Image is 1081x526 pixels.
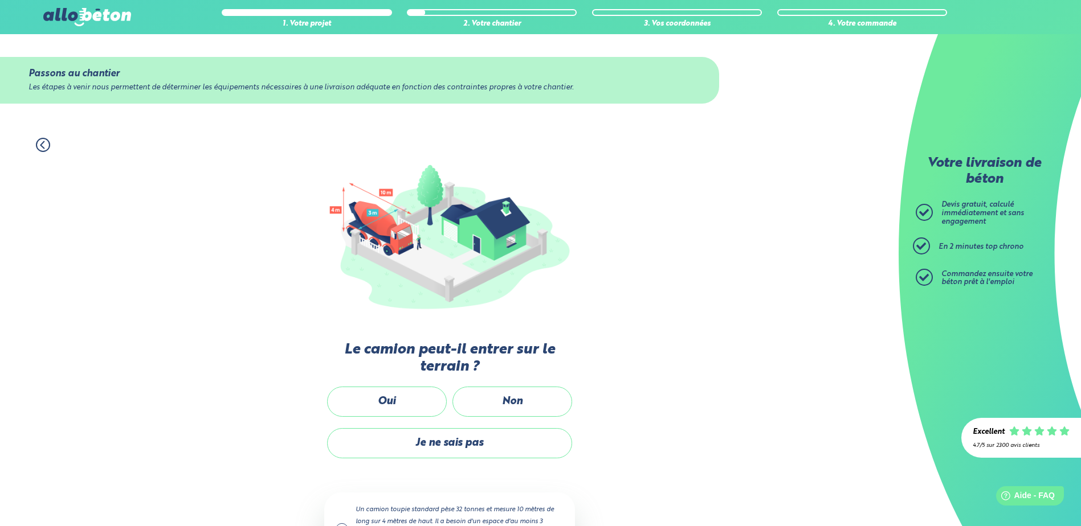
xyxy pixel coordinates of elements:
div: 1. Votre projet [222,20,391,28]
label: Oui [327,387,447,417]
img: allobéton [43,8,131,26]
label: Non [452,387,572,417]
div: 3. Vos coordonnées [592,20,762,28]
div: Les étapes à venir nous permettent de déterminer les équipements nécessaires à une livraison adéq... [28,84,690,92]
div: Passons au chantier [28,68,690,79]
label: Le camion peut-il entrer sur le terrain ? [324,342,575,375]
label: Je ne sais pas [327,428,572,458]
div: 2. Votre chantier [407,20,577,28]
div: 4. Votre commande [777,20,947,28]
iframe: Help widget launcher [980,482,1068,513]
